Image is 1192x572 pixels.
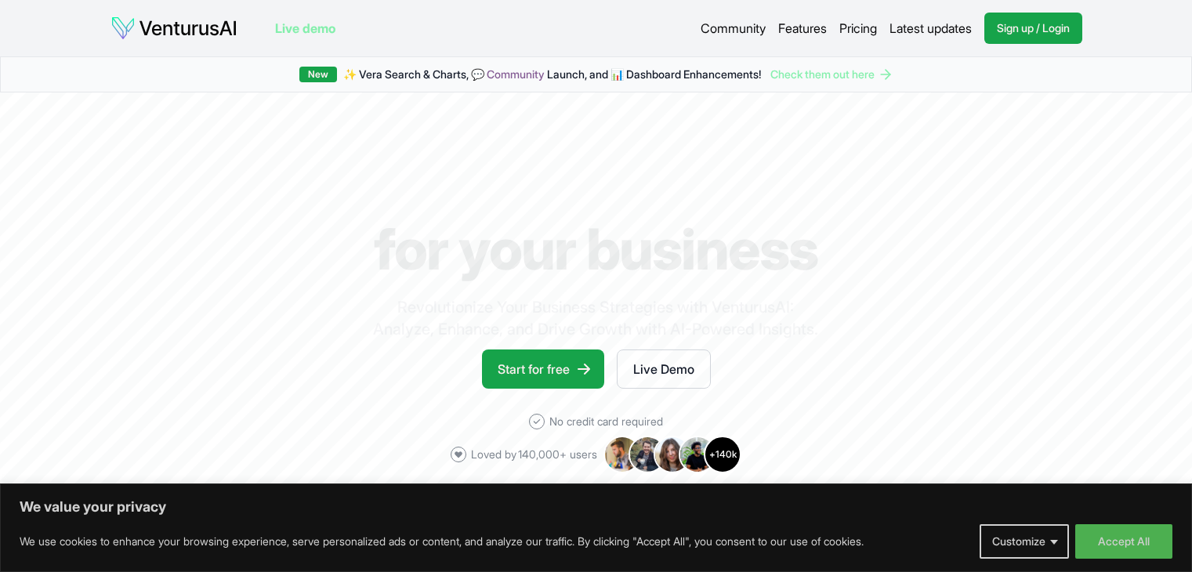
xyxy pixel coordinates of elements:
[778,19,827,38] a: Features
[629,436,666,473] img: Avatar 2
[889,19,972,38] a: Latest updates
[701,19,766,38] a: Community
[20,498,1172,516] p: We value your privacy
[603,436,641,473] img: Avatar 1
[654,436,691,473] img: Avatar 3
[20,532,864,551] p: We use cookies to enhance your browsing experience, serve personalized ads or content, and analyz...
[997,20,1070,36] span: Sign up / Login
[343,67,761,82] span: ✨ Vera Search & Charts, 💬 Launch, and 📊 Dashboard Enhancements!
[839,19,877,38] a: Pricing
[770,67,893,82] a: Check them out here
[617,349,711,389] a: Live Demo
[984,13,1082,44] a: Sign up / Login
[679,436,716,473] img: Avatar 4
[487,67,545,81] a: Community
[299,67,337,82] div: New
[275,19,335,38] a: Live demo
[1075,524,1172,559] button: Accept All
[111,16,237,41] img: logo
[482,349,604,389] a: Start for free
[980,524,1069,559] button: Customize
